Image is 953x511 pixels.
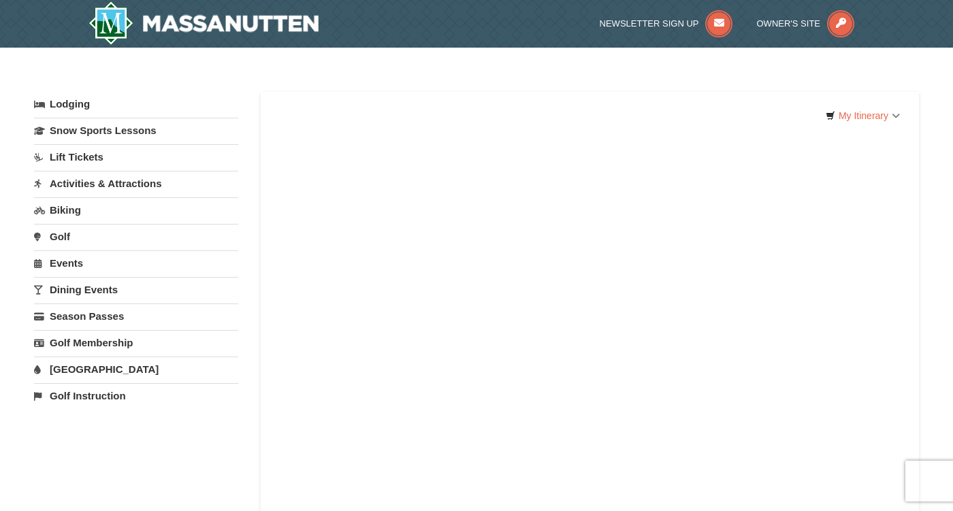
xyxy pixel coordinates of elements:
[757,18,821,29] span: Owner's Site
[34,144,238,169] a: Lift Tickets
[757,18,855,29] a: Owner's Site
[34,383,238,408] a: Golf Instruction
[34,250,238,276] a: Events
[34,277,238,302] a: Dining Events
[600,18,699,29] span: Newsletter Sign Up
[34,92,238,116] a: Lodging
[88,1,319,45] img: Massanutten Resort Logo
[34,303,238,329] a: Season Passes
[34,197,238,222] a: Biking
[600,18,733,29] a: Newsletter Sign Up
[34,357,238,382] a: [GEOGRAPHIC_DATA]
[34,171,238,196] a: Activities & Attractions
[34,330,238,355] a: Golf Membership
[88,1,319,45] a: Massanutten Resort
[34,224,238,249] a: Golf
[34,118,238,143] a: Snow Sports Lessons
[817,105,909,126] a: My Itinerary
